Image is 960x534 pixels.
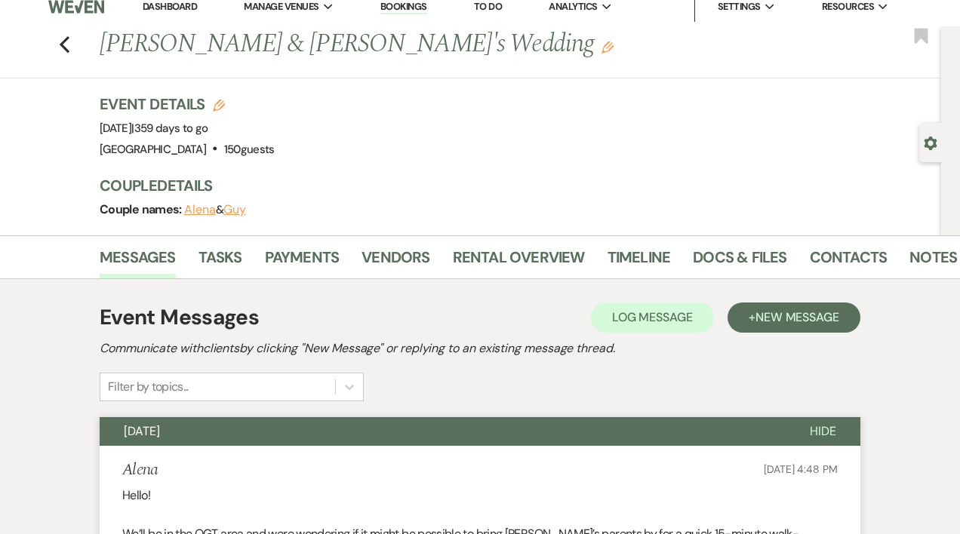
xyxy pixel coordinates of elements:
span: Hide [810,423,836,439]
h3: Couple Details [100,175,926,196]
a: Contacts [810,245,888,278]
button: Guy [223,204,246,216]
span: [DATE] [100,121,208,136]
span: New Message [755,309,839,325]
span: & [184,202,246,217]
a: Vendors [362,245,429,278]
h3: Event Details [100,94,275,115]
button: Hide [786,417,860,446]
a: Tasks [198,245,242,278]
a: Notes [909,245,957,278]
span: 359 days to go [134,121,208,136]
button: +New Message [728,302,860,333]
button: Alena [184,204,216,216]
a: Timeline [608,245,671,278]
span: 150 guests [224,142,275,157]
a: Rental Overview [453,245,585,278]
span: [DATE] 4:48 PM [764,462,838,476]
h2: Communicate with clients by clicking "New Message" or replying to an existing message thread. [100,339,860,358]
a: Messages [100,245,176,278]
h5: Alena [122,461,158,480]
span: Couple names: [100,201,184,217]
div: Filter by topics... [108,378,189,396]
span: Log Message [612,309,693,325]
span: | [131,121,208,136]
span: Hello! [122,487,150,503]
button: Log Message [591,302,714,333]
h1: [PERSON_NAME] & [PERSON_NAME]'s Wedding [100,26,767,63]
a: Docs & Files [693,245,786,278]
a: Payments [265,245,340,278]
button: [DATE] [100,417,786,446]
span: [GEOGRAPHIC_DATA] [100,142,206,157]
h1: Event Messages [100,302,259,333]
span: [DATE] [124,423,160,439]
button: Edit [602,40,614,54]
button: Open lead details [924,135,937,149]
